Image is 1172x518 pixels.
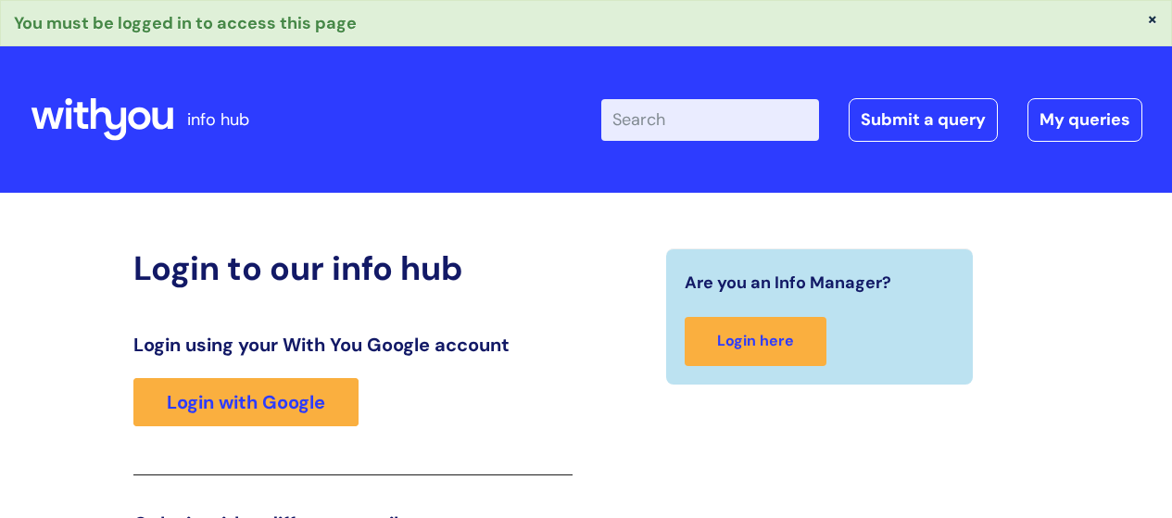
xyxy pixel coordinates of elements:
h2: Login to our info hub [133,248,573,288]
p: info hub [187,105,249,134]
a: My queries [1027,98,1142,141]
a: Login here [685,317,826,366]
input: Search [601,99,819,140]
button: × [1147,10,1158,27]
span: Are you an Info Manager? [685,268,891,297]
a: Submit a query [849,98,998,141]
h3: Login using your With You Google account [133,334,573,356]
a: Login with Google [133,378,359,426]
